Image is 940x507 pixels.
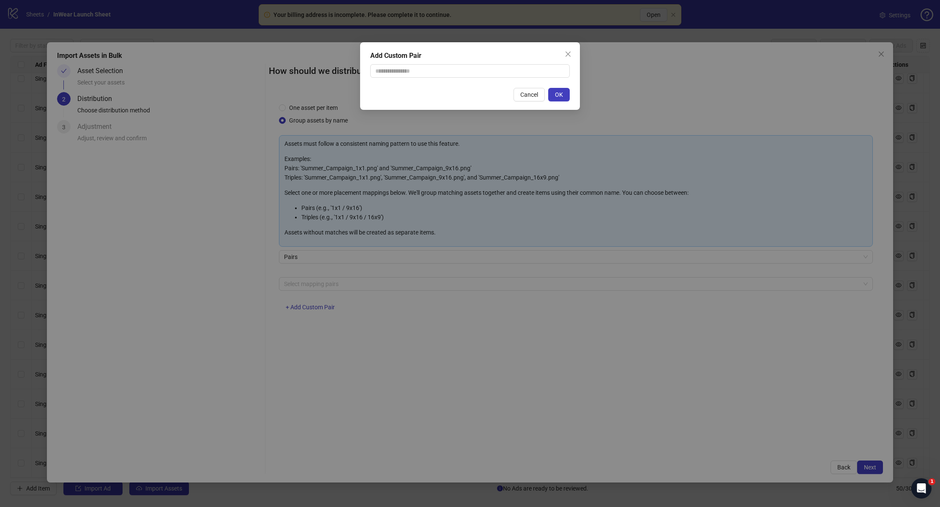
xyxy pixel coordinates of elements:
span: 1 [929,478,935,485]
span: close [565,51,571,57]
button: Close [561,47,575,61]
span: Cancel [520,91,538,98]
div: Add Custom Pair [370,51,570,61]
button: OK [548,88,570,101]
button: Cancel [514,88,545,101]
iframe: Intercom live chat [911,478,932,499]
span: OK [555,91,563,98]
